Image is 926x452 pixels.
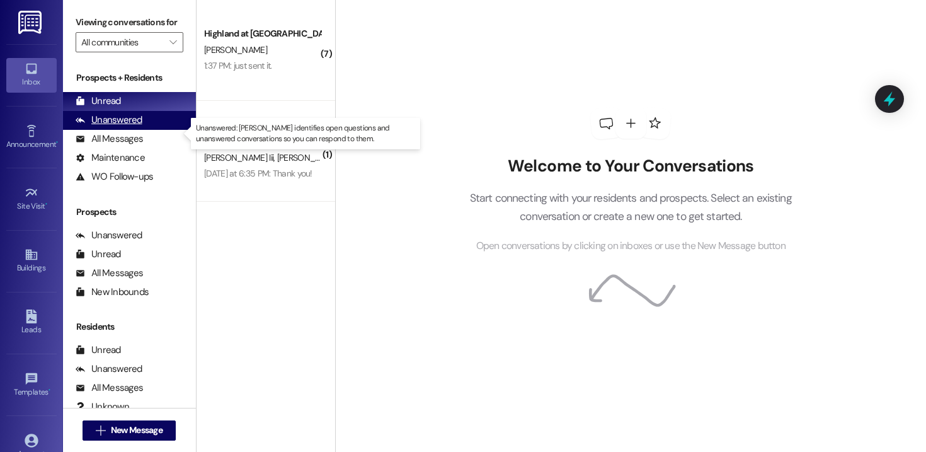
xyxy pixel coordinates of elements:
[76,229,142,242] div: Unanswered
[76,400,129,414] div: Unknown
[76,113,142,127] div: Unanswered
[83,420,176,441] button: New Message
[76,286,149,299] div: New Inbounds
[76,132,143,146] div: All Messages
[76,267,143,280] div: All Messages
[76,13,183,32] label: Viewing conversations for
[111,424,163,437] span: New Message
[450,189,811,225] p: Start connecting with your residents and prospects. Select an existing conversation or create a n...
[76,170,153,183] div: WO Follow-ups
[204,168,312,179] div: [DATE] at 6:35 PM: Thank you!
[6,58,57,92] a: Inbox
[450,156,811,177] h2: Welcome to Your Conversations
[18,11,44,34] img: ResiDesk Logo
[204,152,277,163] span: [PERSON_NAME] Iii
[169,37,176,47] i: 
[76,381,143,395] div: All Messages
[76,151,145,165] div: Maintenance
[6,368,57,402] a: Templates •
[63,320,196,333] div: Residents
[76,362,142,376] div: Unanswered
[76,344,121,357] div: Unread
[6,182,57,216] a: Site Visit •
[96,426,105,436] i: 
[76,248,121,261] div: Unread
[204,44,267,55] span: [PERSON_NAME]
[63,71,196,84] div: Prospects + Residents
[196,123,415,144] p: Unanswered: [PERSON_NAME] identifies open questions and unanswered conversations so you can respo...
[49,386,50,395] span: •
[81,32,163,52] input: All communities
[6,306,57,340] a: Leads
[204,60,272,71] div: 1:37 PM: just sent it.
[76,95,121,108] div: Unread
[45,200,47,209] span: •
[63,206,196,219] div: Prospects
[56,138,58,147] span: •
[277,152,340,163] span: [PERSON_NAME]
[204,27,321,40] div: Highland at [GEOGRAPHIC_DATA]
[6,244,57,278] a: Buildings
[476,238,786,254] span: Open conversations by clicking on inboxes or use the New Message button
